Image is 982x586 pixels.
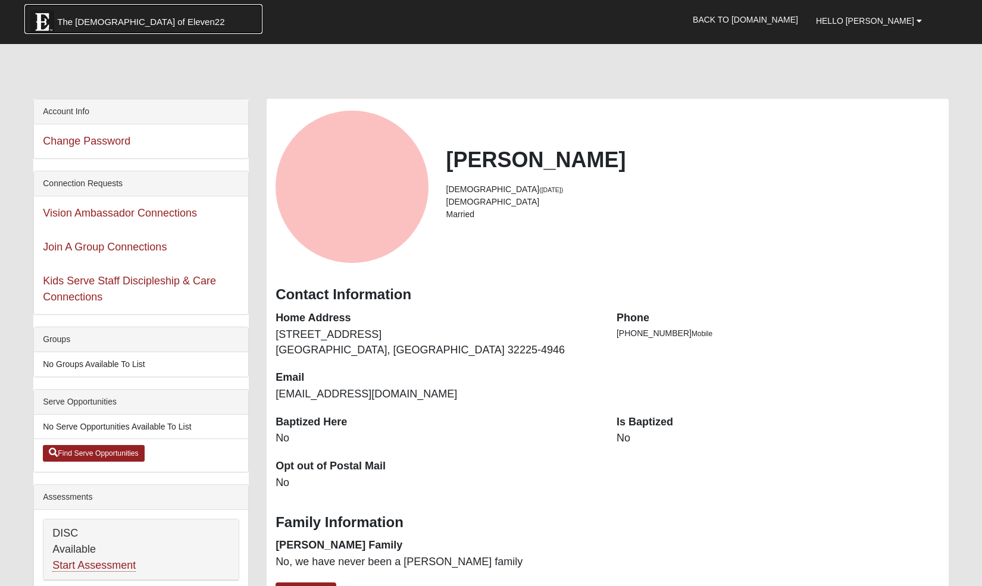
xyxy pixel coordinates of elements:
span: The [DEMOGRAPHIC_DATA] of Eleven22 [57,16,224,28]
a: Find Serve Opportunities [43,445,145,462]
h3: Contact Information [276,286,940,303]
dd: No [276,431,599,446]
img: Eleven22 logo [30,10,54,34]
dd: No, we have never been a [PERSON_NAME] family [276,554,599,570]
dt: Home Address [276,311,599,326]
small: ([DATE]) [539,186,563,193]
a: Join A Group Connections [43,241,167,253]
a: Vision Ambassador Connections [43,207,197,219]
dd: [EMAIL_ADDRESS][DOMAIN_NAME] [276,387,599,402]
div: Account Info [34,99,248,124]
h3: Family Information [276,514,940,531]
dt: Opt out of Postal Mail [276,459,599,474]
a: The [DEMOGRAPHIC_DATA] of Eleven22 [24,4,262,34]
a: View Fullsize Photo [276,111,428,263]
h2: [PERSON_NAME] [446,147,940,173]
dd: No [276,475,599,491]
a: Change Password [43,135,130,147]
div: Serve Opportunities [34,390,248,415]
li: No Serve Opportunities Available To List [34,415,248,439]
dd: No [617,431,940,446]
dt: [PERSON_NAME] Family [276,538,599,553]
dt: Baptized Here [276,415,599,430]
li: [DEMOGRAPHIC_DATA] [446,183,940,196]
div: Connection Requests [34,171,248,196]
dd: [STREET_ADDRESS] [GEOGRAPHIC_DATA], [GEOGRAPHIC_DATA] 32225-4946 [276,327,599,358]
a: Back to [DOMAIN_NAME] [684,5,807,35]
li: No Groups Available To List [34,352,248,377]
a: Start Assessment [52,559,136,572]
li: [PHONE_NUMBER] [617,327,940,340]
a: Kids Serve Staff Discipleship & Care Connections [43,275,216,303]
dt: Email [276,370,599,386]
span: Hello [PERSON_NAME] [816,16,914,26]
li: Married [446,208,940,221]
div: Groups [34,327,248,352]
span: Mobile [692,330,712,338]
div: Assessments [34,485,248,510]
dt: Is Baptized [617,415,940,430]
div: DISC Available [43,519,239,580]
a: Hello [PERSON_NAME] [807,6,931,36]
li: [DEMOGRAPHIC_DATA] [446,196,940,208]
dt: Phone [617,311,940,326]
